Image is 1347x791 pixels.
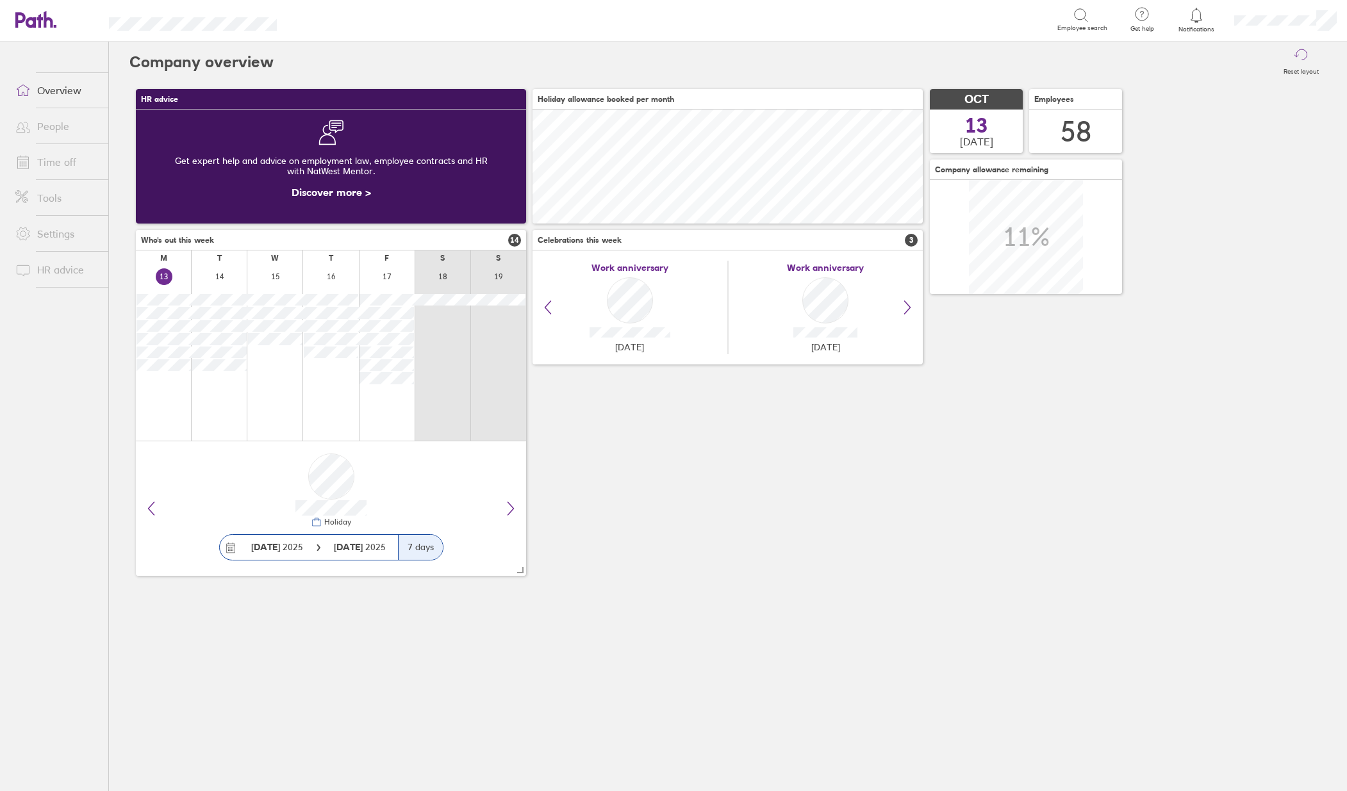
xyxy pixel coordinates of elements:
[160,254,167,263] div: M
[591,263,668,273] span: Work anniversary
[905,234,918,247] span: 3
[217,254,222,263] div: T
[322,518,351,526] div: Holiday
[5,221,108,247] a: Settings
[1276,64,1326,76] label: Reset layout
[5,77,108,103] a: Overview
[538,95,674,104] span: Holiday allowance booked per month
[141,95,178,104] span: HR advice
[935,165,1048,174] span: Company allowance remaining
[964,93,989,106] span: OCT
[1176,26,1218,33] span: Notifications
[508,234,521,247] span: 14
[1121,25,1163,33] span: Get help
[787,263,864,273] span: Work anniversary
[146,145,516,186] div: Get expert help and advice on employment law, employee contracts and HR with NatWest Mentor.
[538,236,622,245] span: Celebrations this week
[292,186,371,199] a: Discover more >
[440,254,445,263] div: S
[311,13,344,25] div: Search
[811,342,840,352] span: [DATE]
[251,542,303,552] span: 2025
[5,149,108,175] a: Time off
[129,42,274,83] h2: Company overview
[1276,42,1326,83] button: Reset layout
[1061,115,1091,148] div: 58
[141,236,214,245] span: Who's out this week
[271,254,279,263] div: W
[334,541,365,553] strong: [DATE]
[1176,6,1218,33] a: Notifications
[384,254,389,263] div: F
[334,542,386,552] span: 2025
[1057,24,1107,32] span: Employee search
[5,113,108,139] a: People
[329,254,333,263] div: T
[398,535,443,560] div: 7 days
[5,257,108,282] a: HR advice
[965,115,988,136] span: 13
[251,541,280,553] strong: [DATE]
[960,136,993,147] span: [DATE]
[5,185,108,211] a: Tools
[496,254,500,263] div: S
[615,342,644,352] span: [DATE]
[1034,95,1074,104] span: Employees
